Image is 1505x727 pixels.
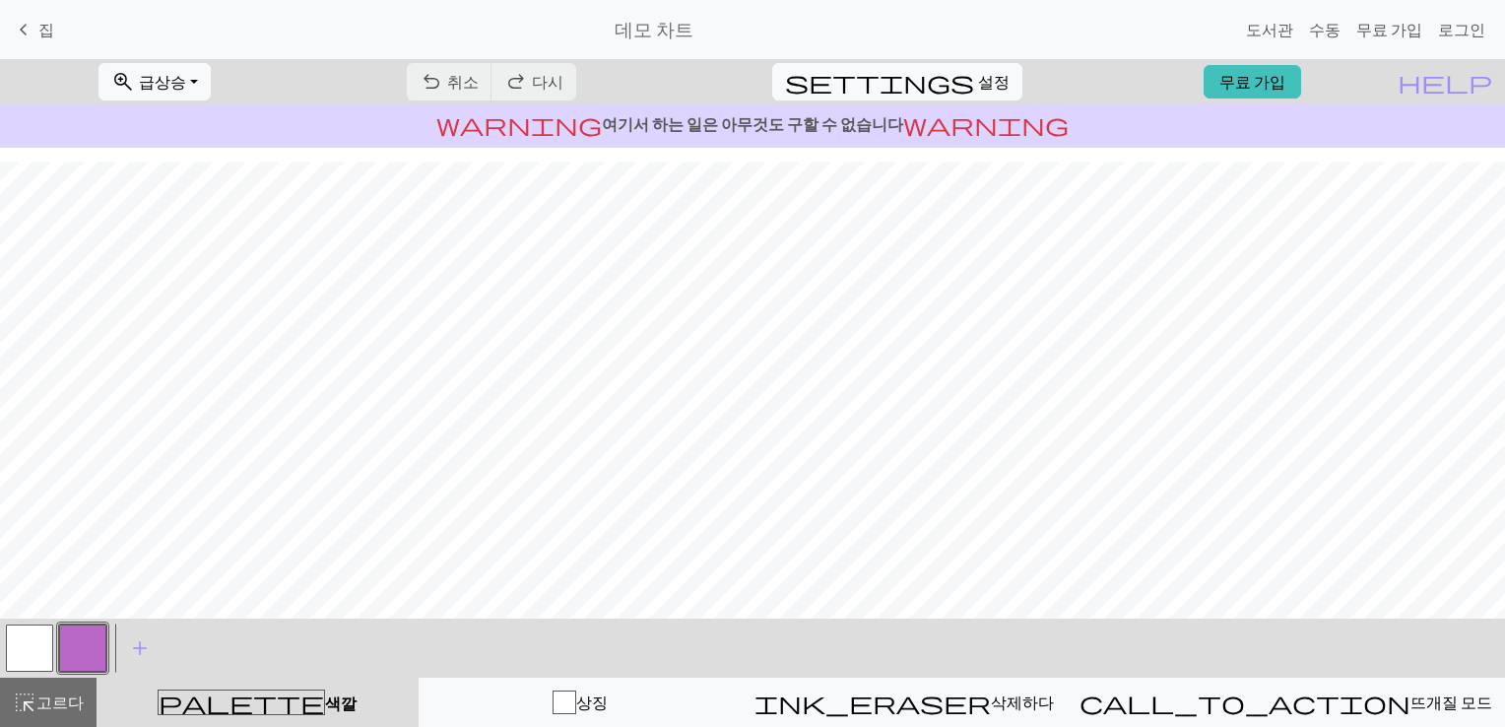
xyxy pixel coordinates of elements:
[12,13,54,46] a: 집
[97,678,419,727] button: 색깔
[785,68,974,96] span: settings
[576,693,608,711] span: 상징
[12,16,35,43] span: keyboard_arrow_left
[1238,10,1301,49] a: 도서관
[128,634,152,662] span: add
[36,693,84,711] span: 고르다
[1410,693,1492,711] span: 뜨개질 모드
[1301,10,1348,49] a: 수동
[991,693,1054,711] span: 삭제하다
[742,678,1067,727] button: 삭제하다
[785,70,974,94] i: 설정
[602,114,903,133] font: 여기서 하는 일은 아무것도 구할 수 없습니다
[615,18,693,40] h2: 데모 차트
[1430,10,1493,49] a: 로그인
[38,20,54,38] span: 집
[13,689,36,716] span: highlight_alt
[419,678,742,727] button: 상징
[98,63,211,100] button: 급상승
[754,689,991,716] span: ink_eraser
[111,68,135,96] span: zoom_in
[903,110,1069,138] span: warning
[772,63,1022,100] button: 설정설정
[1204,65,1301,99] a: 무료 가입
[159,689,324,716] span: palette
[978,70,1010,94] span: 설정
[1348,10,1430,49] a: 무료 가입
[1398,68,1492,96] span: help
[139,72,186,91] span: 급상승
[325,694,357,712] span: 색깔
[436,110,602,138] span: warning
[1080,689,1410,716] span: call_to_action
[1067,678,1505,727] button: 뜨개질 모드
